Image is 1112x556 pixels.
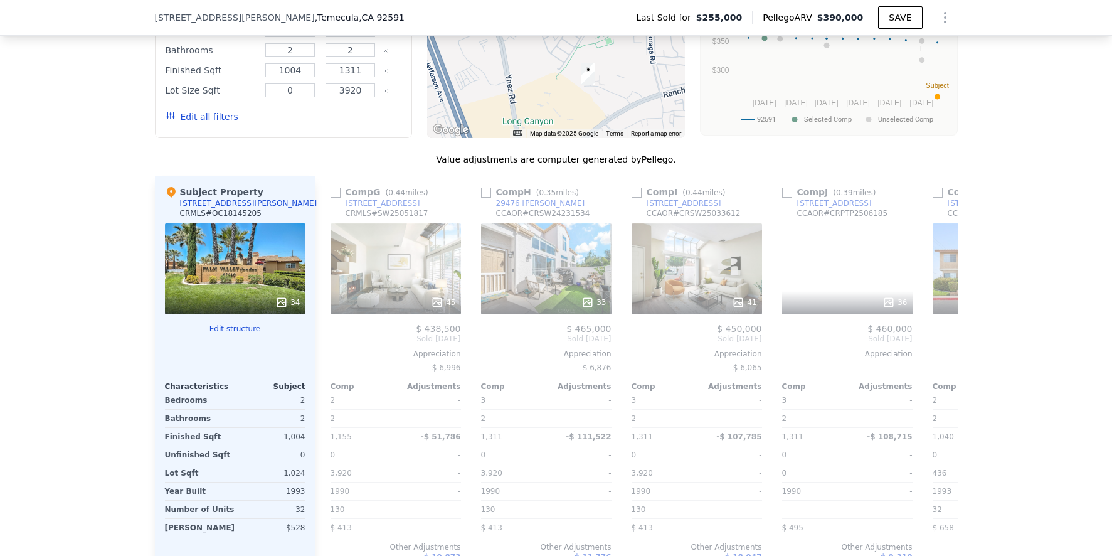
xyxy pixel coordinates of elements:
[686,188,702,197] span: 0.44
[388,188,405,197] span: 0.44
[549,501,612,518] div: -
[699,392,762,409] div: -
[549,519,612,537] div: -
[933,523,954,532] span: $ 658
[430,122,472,138] a: Open this area in Google Maps (opens a new window)
[632,396,637,405] span: 3
[636,11,696,24] span: Last Sold for
[782,382,847,392] div: Comp
[850,446,913,464] div: -
[431,296,455,309] div: 45
[180,208,262,218] div: CRMLS # OC18145205
[331,451,336,459] span: 0
[583,363,612,372] span: $ 6,876
[882,296,907,309] div: 36
[850,392,913,409] div: -
[381,188,433,197] span: ( miles)
[238,464,305,482] div: 1,024
[677,188,730,197] span: ( miles)
[398,392,461,409] div: -
[933,432,954,441] span: 1,040
[546,382,612,392] div: Adjustments
[481,186,584,198] div: Comp H
[632,410,694,427] div: 2
[166,41,258,59] div: Bathrooms
[632,501,694,518] div: 130
[847,382,913,392] div: Adjustments
[331,501,393,518] div: 130
[647,198,721,208] div: [STREET_ADDRESS]
[165,428,233,446] div: Finished Sqft
[238,446,305,464] div: 0
[757,115,776,124] text: 92591
[549,446,612,464] div: -
[782,410,845,427] div: 2
[421,432,461,441] span: -$ 51,786
[699,483,762,500] div: -
[878,115,933,124] text: Unselected Comp
[782,432,803,441] span: 1,311
[238,483,305,500] div: 1993
[933,542,1063,552] div: Other Adjustments
[238,410,305,427] div: 2
[165,392,233,409] div: Bedrooms
[166,82,258,99] div: Lot Size Sqft
[331,432,352,441] span: 1,155
[531,188,584,197] span: ( miles)
[581,63,595,85] div: 42140 Lyndie Ln Unit 4
[235,382,305,392] div: Subject
[817,13,864,23] span: $390,000
[165,324,305,334] button: Edit structure
[797,208,888,218] div: CCAOR # CRPTP2506185
[647,208,741,218] div: CCAOR # CRSW25033612
[481,334,612,344] span: Sold [DATE]
[763,11,817,24] span: Pellego ARV
[814,99,838,107] text: [DATE]
[933,349,1063,359] div: Appreciation
[165,186,263,198] div: Subject Property
[398,519,461,537] div: -
[850,519,913,537] div: -
[877,99,901,107] text: [DATE]
[631,130,681,137] a: Report a map error
[481,432,502,441] span: 1,311
[782,396,787,405] span: 3
[632,451,637,459] span: 0
[632,469,653,478] span: 3,920
[878,6,922,29] button: SAVE
[239,501,305,518] div: 32
[359,13,405,23] span: , CA 92591
[165,501,235,518] div: Number of Units
[275,296,300,309] div: 34
[549,483,612,500] div: -
[632,186,731,198] div: Comp I
[331,483,393,500] div: 1990
[331,523,352,532] span: $ 413
[797,198,872,208] div: [STREET_ADDRESS]
[155,11,315,24] span: [STREET_ADDRESS][PERSON_NAME]
[346,208,428,218] div: CRMLS # SW25051817
[566,324,611,334] span: $ 465,000
[632,432,653,441] span: 1,311
[481,483,544,500] div: 1990
[331,410,393,427] div: 2
[165,519,235,537] div: [PERSON_NAME]
[432,363,461,372] span: $ 6,996
[933,396,938,405] span: 2
[481,501,544,518] div: 130
[549,464,612,482] div: -
[238,428,305,446] div: 1,004
[933,334,1063,344] span: Active Listing [DATE]
[166,110,238,123] button: Edit all filters
[804,115,852,124] text: Selected Comp
[383,88,388,94] button: Clear
[398,464,461,482] div: -
[383,68,388,73] button: Clear
[850,483,913,500] div: -
[496,198,585,208] div: 29476 [PERSON_NAME]
[416,324,460,334] span: $ 438,500
[481,396,486,405] span: 3
[481,382,546,392] div: Comp
[782,349,913,359] div: Appreciation
[782,186,881,198] div: Comp J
